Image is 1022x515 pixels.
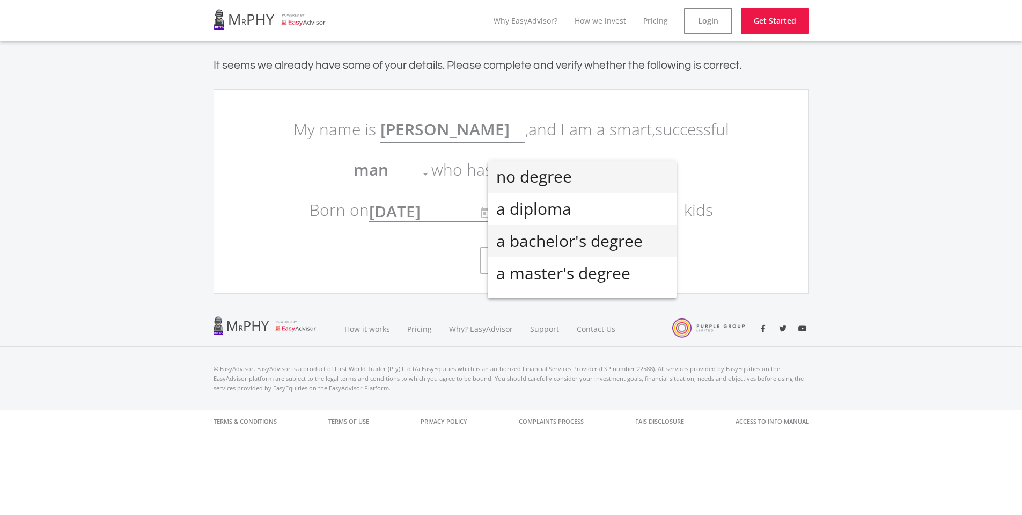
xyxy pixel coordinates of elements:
span: a bachelor's degree [496,225,668,257]
img: npw-badge-icon-locked.svg [503,123,516,136]
span: a doctor's degree [496,289,668,322]
span: no degree [496,161,668,193]
span: a master's degree [496,257,668,289]
span: a diploma [496,193,668,225]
